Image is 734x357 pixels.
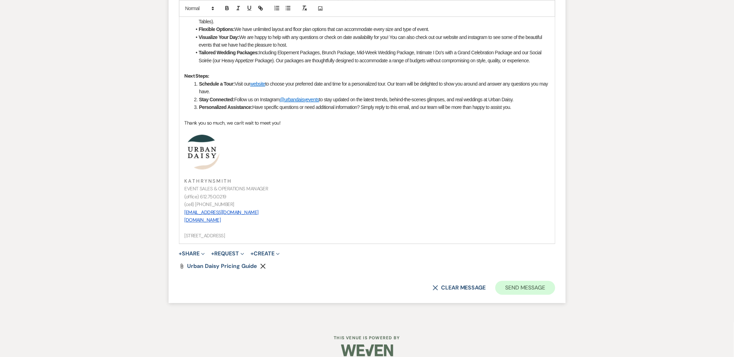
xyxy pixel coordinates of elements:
[250,81,265,87] a: website
[185,201,234,207] span: (cell) [PHONE_NUMBER]
[185,119,550,127] p: Thank you so much, we can't wait to meet you!
[192,96,550,103] li: Follow us on Instagram to stay updated on the latest trends, behind-the-scenes glimpses, and real...
[192,25,550,33] li: We have unlimited layout and floor plan options that can accommodate every size and type of event.
[250,251,279,256] button: Create
[433,285,486,291] button: Clear message
[199,81,235,87] strong: Schedule a Tour:
[495,281,555,295] button: Send Message
[185,209,258,215] a: [EMAIL_ADDRESS][DOMAIN_NAME]
[185,193,226,200] span: (office) 612.750.0219
[199,50,259,55] strong: Tailored Wedding Packages:
[192,49,550,64] li: Including Elopement Packages, Brunch Package, Mid-Week Wedding Package, Intimate I Do's with a Gr...
[192,80,550,96] li: Visit our to choose your preferred date and time for a personalized tour. Our team will be deligh...
[199,26,235,32] strong: Flexible Options:
[199,97,234,102] strong: Stay Connected:
[199,34,239,40] strong: Visualize Your Day:
[199,104,253,110] strong: Personalized Assistance:
[179,251,182,256] span: +
[185,178,231,184] span: K A T H R Y N S M I T H
[185,232,225,239] span: [STREET_ADDRESS]
[192,103,550,111] li: Have specific questions or need additional information? Simply reply to this email, and our team ...
[187,263,257,269] a: Urban Daisy Pricing Guide
[179,251,205,256] button: Share
[211,251,214,256] span: +
[250,251,254,256] span: +
[192,33,550,49] li: We are happy to help with any questions or check on date availability for you! You can also check...
[185,217,221,223] a: [DOMAIN_NAME]
[211,251,244,256] button: Request
[185,73,209,79] strong: Next Steps:
[185,185,268,192] span: EVENT SALES & OPERATIONS MANAGER
[280,97,319,102] a: @urbandaisyevents
[187,262,257,270] span: Urban Daisy Pricing Guide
